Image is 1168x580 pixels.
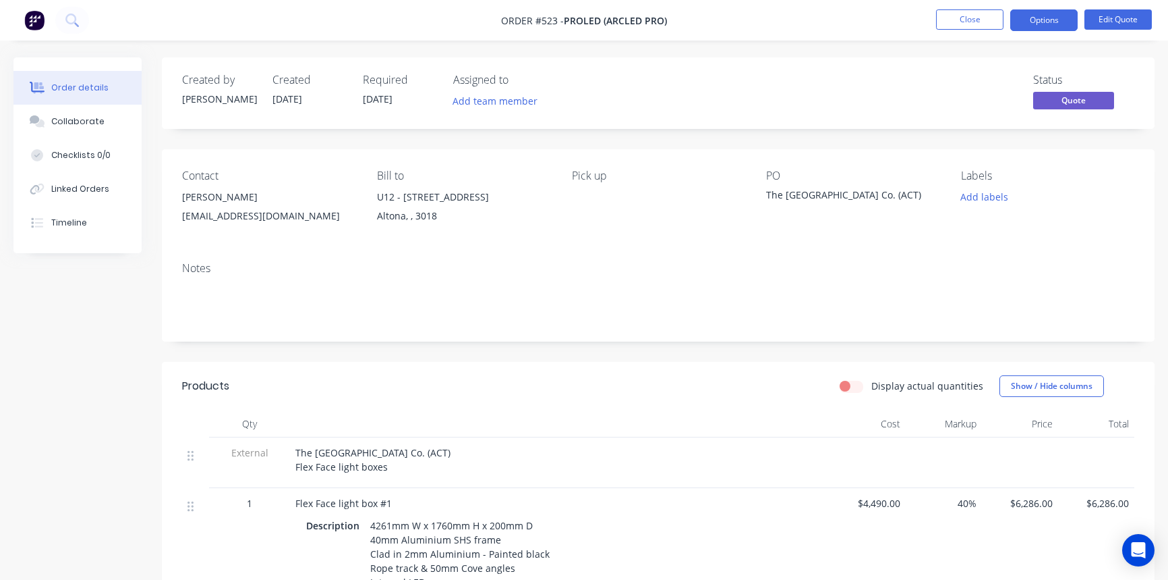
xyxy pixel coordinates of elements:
div: Required [363,74,437,86]
button: Edit Quote [1084,9,1152,30]
span: 40% [911,496,976,510]
span: Order #523 - [501,14,564,27]
button: Options [1010,9,1078,31]
button: Checklists 0/0 [13,138,142,172]
button: Add team member [453,92,545,110]
span: PROLED (Arcled Pro) [564,14,667,27]
div: Products [182,378,229,394]
img: Factory [24,10,45,30]
div: Collaborate [51,115,105,128]
button: Quote [1033,92,1114,112]
span: [DATE] [363,93,392,105]
div: [PERSON_NAME] [182,92,256,106]
div: Timeline [51,217,87,229]
div: [EMAIL_ADDRESS][DOMAIN_NAME] [182,207,355,226]
div: Linked Orders [51,183,109,195]
div: Notes [182,262,1134,275]
button: Collaborate [13,105,142,138]
button: Order details [13,71,142,105]
span: [DATE] [272,93,302,105]
div: Pick up [572,169,745,182]
button: Add team member [446,92,545,110]
div: PO [766,169,939,182]
div: Price [982,411,1058,438]
div: Open Intercom Messenger [1122,534,1155,566]
div: Created [272,74,347,86]
span: The [GEOGRAPHIC_DATA] Co. (ACT) Flex Face light boxes [295,446,450,473]
button: Timeline [13,206,142,240]
div: Order details [51,82,109,94]
div: Labels [961,169,1134,182]
span: $6,286.00 [1063,496,1129,510]
span: External [214,446,285,460]
div: Markup [906,411,982,438]
div: Bill to [377,169,550,182]
div: Status [1033,74,1134,86]
label: Display actual quantities [871,379,983,393]
div: Checklists 0/0 [51,149,111,161]
button: Linked Orders [13,172,142,206]
div: Assigned to [453,74,588,86]
button: Add labels [954,188,1016,206]
div: Description [306,516,365,535]
div: Created by [182,74,256,86]
div: U12 - [STREET_ADDRESS] [377,188,550,207]
span: $4,490.00 [835,496,900,510]
div: U12 - [STREET_ADDRESS]Altona, , 3018 [377,188,550,231]
div: The [GEOGRAPHIC_DATA] Co. (ACT) [766,188,935,207]
button: Close [936,9,1003,30]
div: [PERSON_NAME][EMAIL_ADDRESS][DOMAIN_NAME] [182,188,355,231]
div: Altona, , 3018 [377,207,550,226]
div: Qty [209,411,290,438]
button: Show / Hide columns [999,375,1104,397]
div: [PERSON_NAME] [182,188,355,207]
div: Contact [182,169,355,182]
span: $6,286.00 [987,496,1053,510]
div: Cost [829,411,906,438]
span: 1 [247,496,252,510]
div: Total [1058,411,1134,438]
span: Quote [1033,92,1114,109]
span: Flex Face light box #1 [295,497,392,510]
